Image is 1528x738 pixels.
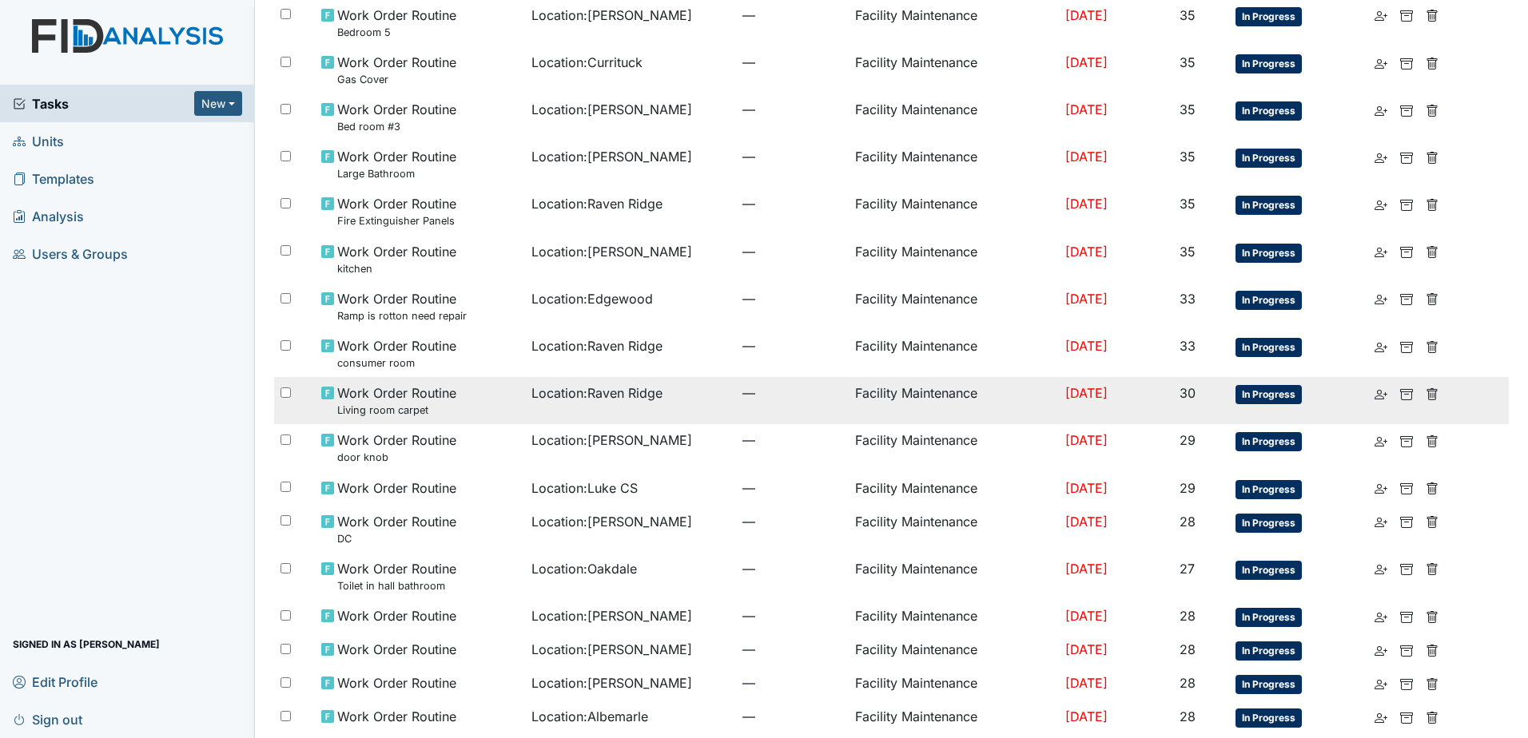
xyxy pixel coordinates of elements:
span: Units [13,129,64,153]
span: — [742,640,842,659]
span: 35 [1180,244,1196,260]
a: Archive [1400,559,1413,578]
span: — [742,512,842,531]
span: — [742,289,842,308]
span: In Progress [1236,291,1302,310]
a: Delete [1426,100,1438,119]
span: Work Order Routine Ramp is rotton need repair [337,289,467,323]
span: Location : Raven Ridge [531,194,663,213]
span: Location : Raven Ridge [531,336,663,355]
span: — [742,707,842,726]
span: Edit Profile [13,669,97,694]
span: [DATE] [1065,244,1108,260]
span: Location : [PERSON_NAME] [531,100,692,119]
span: Work Order Routine DC [337,512,456,546]
a: Archive [1400,100,1413,119]
span: In Progress [1236,385,1302,404]
span: — [742,478,842,498]
span: [DATE] [1065,561,1108,577]
span: Location : [PERSON_NAME] [531,430,692,450]
small: Bed room #3 [337,119,456,134]
span: 30 [1180,385,1196,401]
td: Facility Maintenance [849,600,1060,633]
a: Delete [1426,336,1438,355]
span: Users & Groups [13,241,128,266]
a: Archive [1400,673,1413,692]
span: Signed in as [PERSON_NAME] [13,632,160,657]
small: Large Bathroom [337,166,456,181]
span: Work Order Routine Fire Extinguisher Panels [337,194,456,228]
a: Delete [1426,383,1438,403]
span: — [742,194,842,213]
span: Work Order Routine Toilet in hall bathroom [337,559,456,593]
span: [DATE] [1065,291,1108,307]
td: Facility Maintenance [849,46,1060,93]
span: Work Order Routine Bedroom 5 [337,6,456,40]
span: Location : Currituck [531,53,643,72]
span: — [742,242,842,261]
a: Archive [1400,53,1413,72]
td: Facility Maintenance [849,283,1060,330]
span: — [742,606,842,625]
span: Work Order Routine Gas Cover [337,53,456,87]
span: Location : [PERSON_NAME] [531,512,692,531]
td: Facility Maintenance [849,377,1060,424]
small: Toilet in hall bathroom [337,578,456,593]
span: Location : [PERSON_NAME] [531,6,692,25]
span: Location : Albemarle [531,707,648,726]
span: Location : Edgewood [531,289,653,308]
td: Facility Maintenance [849,188,1060,235]
a: Delete [1426,559,1438,578]
small: Living room carpet [337,403,456,418]
span: Work Order Routine [337,673,456,692]
span: Work Order Routine Large Bathroom [337,147,456,181]
a: Archive [1400,478,1413,498]
span: Location : Oakdale [531,559,637,578]
td: Facility Maintenance [849,236,1060,283]
span: [DATE] [1065,385,1108,401]
span: 35 [1180,7,1196,23]
span: Analysis [13,204,84,228]
span: Location : [PERSON_NAME] [531,673,692,692]
a: Delete [1426,606,1438,625]
span: 33 [1180,291,1196,307]
a: Archive [1400,194,1413,213]
a: Tasks [13,94,194,113]
span: Work Order Routine consumer room [337,336,456,371]
small: Ramp is rotton need repair [337,308,467,323]
span: [DATE] [1065,641,1108,657]
span: Work Order Routine [337,478,456,498]
span: 28 [1180,641,1196,657]
span: In Progress [1236,608,1302,627]
td: Facility Maintenance [849,667,1060,700]
small: consumer room [337,355,456,371]
span: In Progress [1236,101,1302,121]
span: [DATE] [1065,514,1108,530]
span: In Progress [1236,432,1302,451]
a: Archive [1400,242,1413,261]
a: Archive [1400,383,1413,403]
span: In Progress [1236,514,1302,533]
span: [DATE] [1065,708,1108,724]
a: Delete [1426,640,1438,659]
span: Location : Raven Ridge [531,383,663,403]
span: 29 [1180,432,1196,448]
span: 28 [1180,514,1196,530]
span: [DATE] [1065,101,1108,117]
span: Work Order Routine [337,606,456,625]
span: 33 [1180,338,1196,354]
span: — [742,53,842,72]
span: — [742,100,842,119]
a: Archive [1400,430,1413,450]
span: 28 [1180,708,1196,724]
span: — [742,147,842,166]
small: Gas Cover [337,72,456,87]
span: Work Order Routine kitchen [337,242,456,276]
span: In Progress [1236,561,1302,580]
span: Work Order Routine [337,707,456,726]
span: 35 [1180,101,1196,117]
a: Delete [1426,478,1438,498]
span: In Progress [1236,244,1302,263]
span: [DATE] [1065,675,1108,691]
